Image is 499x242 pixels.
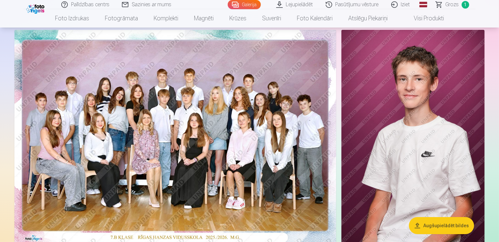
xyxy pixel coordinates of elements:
[97,9,146,28] a: Fotogrāmata
[221,9,254,28] a: Krūzes
[462,1,469,9] span: 1
[446,1,459,9] span: Grozs
[409,217,474,234] button: Augšupielādēt bildes
[254,9,289,28] a: Suvenīri
[47,9,97,28] a: Foto izdrukas
[340,9,395,28] a: Atslēgu piekariņi
[26,3,46,14] img: /fa1
[186,9,221,28] a: Magnēti
[395,9,452,28] a: Visi produkti
[289,9,340,28] a: Foto kalendāri
[146,9,186,28] a: Komplekti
